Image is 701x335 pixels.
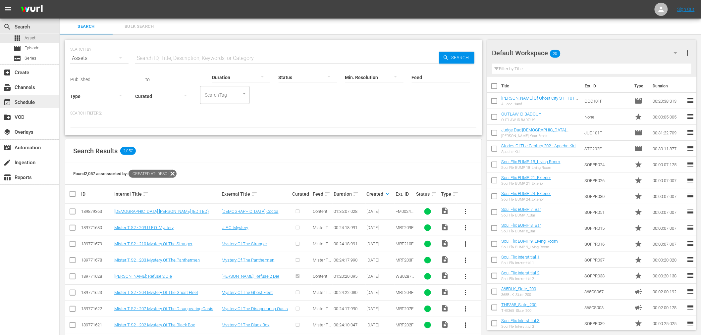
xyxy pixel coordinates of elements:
span: Search Results [73,147,118,155]
span: MRT210F [396,241,413,246]
td: 00:00:07.125 [650,157,686,172]
button: Search [439,52,474,64]
span: more_vert [462,224,470,232]
a: [PERSON_NAME] Of Ghost City S1 - 101 A Lone Hand [501,96,578,106]
span: MRT203F [396,258,413,263]
td: 00:00:20.138 [650,268,686,284]
td: None [582,109,632,125]
span: Video [441,288,449,296]
div: OUTLAW ID BADGUY [501,118,542,122]
td: 00:00:07.007 [650,236,686,252]
span: Promo [634,113,642,121]
td: 00:30:11.877 [650,141,686,157]
td: GGC101F [582,93,632,109]
div: Apache Kid [501,150,576,154]
span: Promo [634,192,642,200]
span: Video [441,207,449,215]
span: menu [4,5,12,13]
a: OUTLAW ID BADGUY [501,112,542,117]
td: 00:00:07.007 [650,172,686,188]
button: more_vert [458,204,474,219]
td: 00:00:07.007 [650,188,686,204]
span: Series [25,55,36,62]
td: 00:00:07.007 [650,204,686,220]
span: Overlays [3,128,11,136]
div: 189771679 [81,241,112,246]
span: sort [453,191,458,197]
span: Ad [634,304,642,311]
span: Episode [13,44,21,52]
div: 00:24:17.990 [334,258,365,263]
div: 189771621 [81,322,112,327]
td: 00:00:07.007 [650,220,686,236]
span: Promo [634,240,642,248]
div: 00:24:17.990 [334,306,365,311]
span: reorder [686,240,694,248]
span: Series [13,54,21,62]
div: Curated [292,191,311,197]
td: 00:31:22.709 [650,125,686,141]
a: Mystery Of The Disappearing Oasis [222,306,288,311]
div: 00:24:18.991 [334,241,365,246]
span: Search [64,23,109,30]
td: 00:02:00.192 [650,284,686,300]
span: reorder [686,144,694,152]
a: Soul Flix Interstitial 2 [501,270,540,275]
a: Mister T S2 - 209 U.F.O. Mystery [114,225,174,230]
div: 01:36:07.028 [334,209,365,214]
span: Video [441,223,449,231]
a: Mister T S2 - 203 Mystery Of The Panthermen [114,258,200,263]
td: 00:00:20.020 [650,252,686,268]
span: more_vert [462,305,470,313]
span: Content [313,274,327,279]
a: Soul Flix BUMP 9_Living Room [501,239,558,244]
td: SOFPR038 [582,268,632,284]
div: [DATE] [367,241,394,246]
span: to [145,77,150,82]
span: Search [3,23,11,31]
div: Feed [313,190,331,198]
a: Sign Out [677,7,695,12]
div: Soul Flix Interstitial 1 [501,261,540,265]
span: Asset [25,35,35,41]
a: Mystery Of The Panthermen [222,258,275,263]
span: Ad [634,288,642,296]
span: Reports [3,173,11,181]
span: Episode [634,145,642,153]
span: more_vert [683,49,691,57]
div: Soul Flix BUMP 18_Living Room [501,166,561,170]
span: reorder [686,97,694,105]
td: SOFPR037 [582,252,632,268]
span: Ingestion [3,159,11,167]
button: more_vert [458,236,474,252]
div: External Title [222,190,290,198]
a: [PERSON_NAME]: Refuse 2 Die [222,274,280,279]
span: keyboard_arrow_down [385,191,391,197]
span: Mister T S2 [313,290,331,300]
span: sort [431,191,437,197]
span: Promo [634,224,642,232]
span: Found 2,057 assets sorted by: [73,171,177,176]
span: WB0287FE [396,274,414,284]
div: THE365_Slate_200 [501,309,537,313]
td: 00:00:05.005 [650,109,686,125]
span: Promo [634,272,642,280]
div: 365BLK_Slate_200 [501,293,536,297]
span: reorder [686,224,694,232]
span: Video [441,239,449,247]
span: Schedule [3,98,11,106]
a: Soul Flix BUMP 8_Bar [501,223,541,228]
td: SOFPR016 [582,236,632,252]
td: SOFPR015 [582,220,632,236]
a: Stories Of The Century 202 - Apache Kid [501,143,576,148]
td: 00:00:25.025 [650,315,686,331]
button: Open [241,91,247,97]
td: 365CS067 [582,284,632,300]
p: Search Filters: [70,111,477,116]
a: 365BLK_Slate_200 [501,286,536,291]
a: Soul Flix BUMP 24_Exterior [501,191,551,196]
a: Soul Flix BUMP 18_Living Room [501,159,561,164]
span: sort [143,191,149,197]
a: Mister T S2 - 204 Mystery Of The Ghost Fleet [114,290,198,295]
div: 189771680 [81,225,112,230]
